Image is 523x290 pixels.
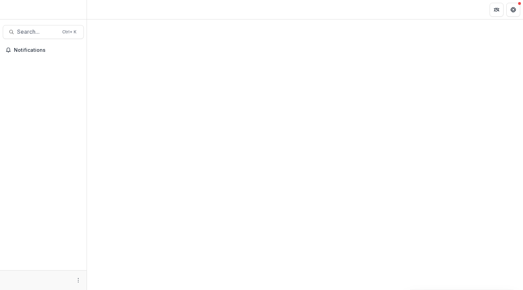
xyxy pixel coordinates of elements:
button: Search... [3,25,84,39]
button: Get Help [506,3,520,17]
span: Notifications [14,47,81,53]
div: Ctrl + K [61,28,78,36]
button: More [74,276,82,284]
span: Search... [17,29,58,35]
button: Notifications [3,45,84,56]
nav: breadcrumb [90,5,119,15]
button: Partners [490,3,504,17]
